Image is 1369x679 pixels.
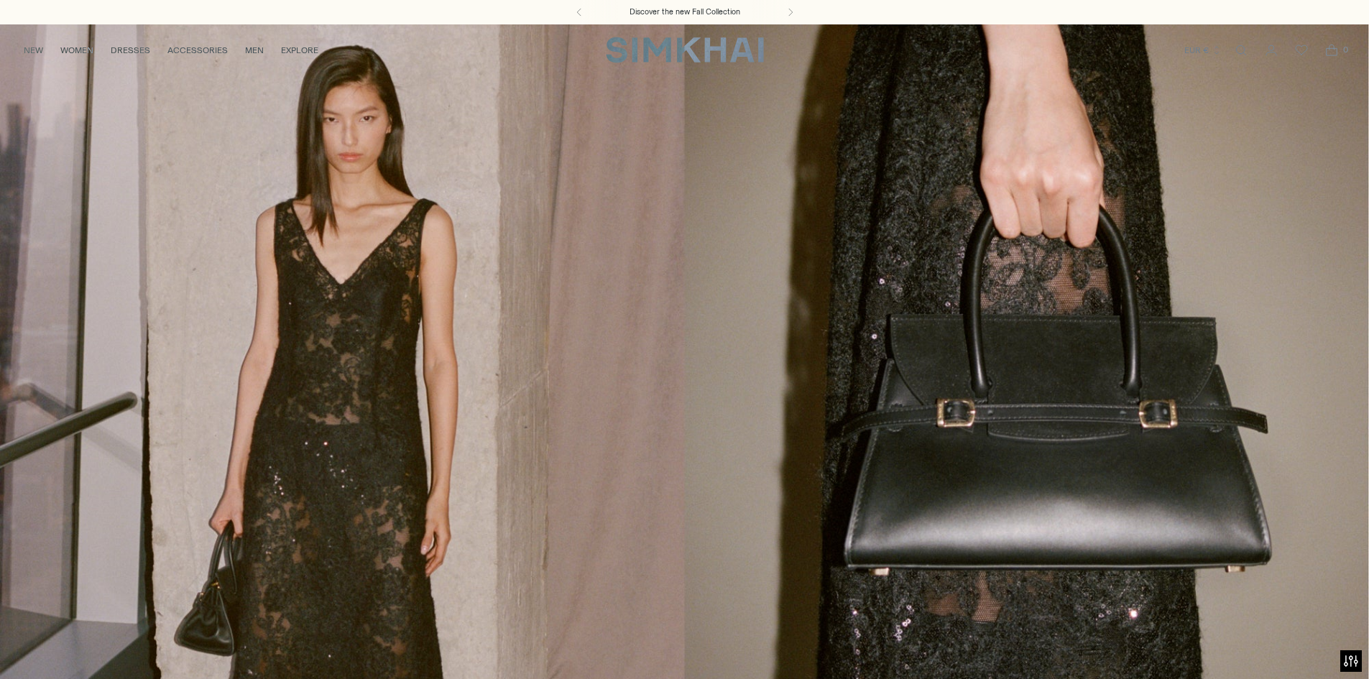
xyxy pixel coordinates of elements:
[1257,36,1286,65] a: Go to the account page
[281,34,318,66] a: EXPLORE
[1184,34,1222,66] button: EUR €
[1317,36,1346,65] a: Open cart modal
[1227,36,1255,65] a: Open search modal
[1339,43,1352,56] span: 0
[245,34,264,66] a: MEN
[24,34,43,66] a: NEW
[167,34,228,66] a: ACCESSORIES
[630,6,740,18] a: Discover the new Fall Collection
[1287,36,1316,65] a: Wishlist
[111,34,150,66] a: DRESSES
[606,36,764,64] a: SIMKHAI
[60,34,93,66] a: WOMEN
